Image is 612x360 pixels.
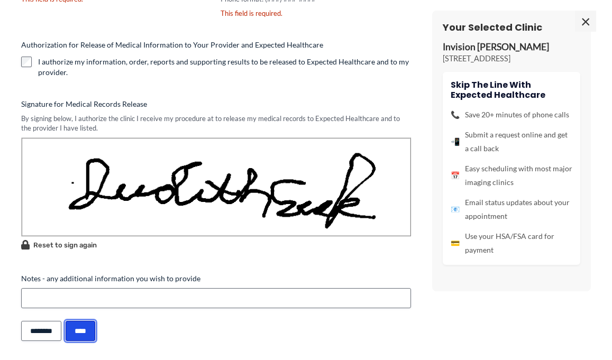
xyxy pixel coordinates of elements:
[451,108,572,122] li: Save 20+ minutes of phone calls
[451,229,572,257] li: Use your HSA/FSA card for payment
[221,8,412,19] div: This field is required.
[443,53,580,64] p: [STREET_ADDRESS]
[451,108,460,122] span: 📞
[443,21,580,33] h3: Your Selected Clinic
[21,99,411,109] label: Signature for Medical Records Release
[451,169,460,182] span: 📅
[575,11,596,32] span: ×
[21,273,411,284] label: Notes - any additional information you wish to provide
[451,128,572,155] li: Submit a request online and get a call back
[21,239,97,252] button: Reset to sign again
[451,135,460,149] span: 📲
[21,40,323,50] legend: Authorization for Release of Medical Information to Your Provider and Expected Healthcare
[451,236,460,250] span: 💳
[21,137,411,236] img: Signature Image
[451,80,572,100] h4: Skip the line with Expected Healthcare
[38,57,411,78] label: I authorize my information, order, reports and supporting results to be released to Expected Heal...
[443,41,580,53] p: Invision [PERSON_NAME]
[21,114,411,133] div: By signing below, I authorize the clinic I receive my procedure at to release my medical records ...
[451,202,460,216] span: 📧
[451,196,572,223] li: Email status updates about your appointment
[451,162,572,189] li: Easy scheduling with most major imaging clinics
